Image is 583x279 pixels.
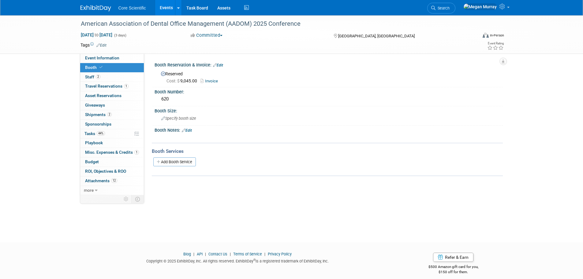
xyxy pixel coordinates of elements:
span: Cost: $ [166,78,180,83]
span: more [84,188,94,193]
span: 1 [134,150,139,155]
a: Edit [213,63,223,67]
span: | [204,252,207,256]
span: Tasks [84,131,105,136]
a: Asset Reservations [80,91,144,100]
a: Invoice [200,79,221,83]
a: Event Information [80,54,144,63]
td: Personalize Event Tab Strip [121,195,132,203]
span: Travel Reservations [85,84,129,89]
div: In-Person [490,33,504,38]
div: Booth Services [152,148,503,155]
a: Privacy Policy [268,252,292,256]
a: API [197,252,203,256]
span: [GEOGRAPHIC_DATA], [GEOGRAPHIC_DATA] [338,34,415,38]
a: Blog [183,252,191,256]
a: Refer & Earn [433,253,473,262]
div: Booth Reservation & Invoice: [155,60,503,68]
span: Shipments [85,112,112,117]
div: Reserved [159,69,498,84]
div: 620 [159,94,498,104]
span: Search [435,6,450,10]
span: | [263,252,267,256]
a: Staff2 [80,73,144,82]
a: Giveaways [80,101,144,110]
div: Booth Notes: [155,126,503,134]
a: Travel Reservations1 [80,82,144,91]
span: Core Scientific [118,6,146,10]
img: Format-Inperson.png [483,33,489,38]
td: Tags [80,42,107,48]
span: Misc. Expenses & Credits [85,150,139,155]
span: 44% [97,131,105,136]
span: Attachments [85,178,117,183]
span: Asset Reservations [85,93,121,98]
span: 1 [124,84,129,89]
span: 12 [111,178,117,183]
span: | [228,252,232,256]
span: to [94,32,99,37]
a: Search [427,3,455,13]
span: Budget [85,159,99,164]
span: Playbook [85,140,103,145]
span: Giveaways [85,103,105,107]
a: Edit [96,43,107,47]
span: 2 [107,112,112,117]
a: Tasks44% [80,129,144,138]
span: Booth [85,65,104,70]
sup: ® [253,258,256,262]
span: Sponsorships [85,122,111,126]
td: Toggle Event Tabs [131,195,144,203]
a: Add Booth Service [153,157,196,166]
span: (3 days) [114,33,126,37]
a: more [80,186,144,195]
div: $150 off for them. [404,270,503,275]
div: Booth Number: [155,87,503,95]
a: Playbook [80,138,144,148]
div: Booth Size: [155,106,503,114]
span: Specify booth size [161,116,196,121]
span: Event Information [85,55,119,60]
span: ROI, Objectives & ROO [85,169,126,174]
div: Event Format [441,32,504,41]
a: Attachments12 [80,176,144,186]
a: Misc. Expenses & Credits1 [80,148,144,157]
span: 2 [96,74,100,79]
div: American Association of Dental Office Management (AADOM) 2025 Conference [79,18,468,29]
a: Shipments2 [80,110,144,119]
div: $500 Amazon gift card for you, [404,260,503,274]
a: Booth [80,63,144,72]
span: Staff [85,74,100,79]
div: Copyright © 2025 ExhibitDay, Inc. All rights reserved. ExhibitDay is a registered trademark of Ex... [80,257,395,264]
div: Event Rating [487,42,504,45]
span: | [192,252,196,256]
a: Sponsorships [80,120,144,129]
a: Budget [80,157,144,167]
a: Edit [182,128,192,133]
span: 9,045.00 [166,78,200,83]
img: ExhibitDay [80,5,111,11]
a: Terms of Service [233,252,262,256]
span: [DATE] [DATE] [80,32,113,38]
img: Megan Murray [463,3,497,10]
button: Committed [189,32,225,39]
a: ROI, Objectives & ROO [80,167,144,176]
i: Booth reservation complete [99,66,103,69]
a: Contact Us [208,252,227,256]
